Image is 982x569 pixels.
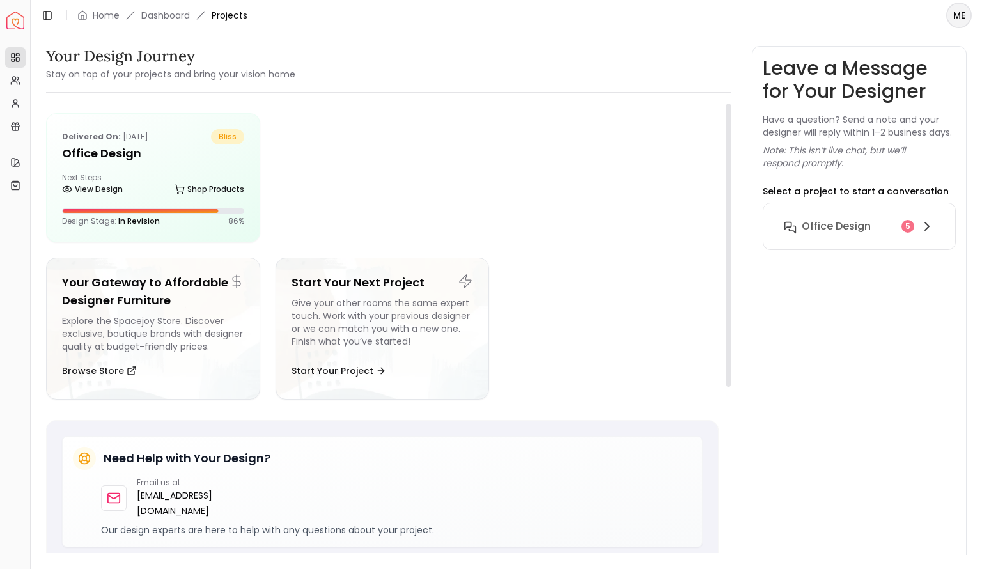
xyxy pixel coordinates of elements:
div: Next Steps: [62,173,244,198]
button: Start Your Project [292,358,386,384]
a: [EMAIL_ADDRESS][DOMAIN_NAME] [137,488,233,518]
a: View Design [62,180,123,198]
a: Home [93,9,120,22]
h5: Your Gateway to Affordable Designer Furniture [62,274,244,309]
p: Our design experts are here to help with any questions about your project. [101,524,692,536]
h5: Need Help with Your Design? [104,449,270,467]
p: Email us at [137,478,233,488]
small: Stay on top of your projects and bring your vision home [46,68,295,81]
div: 5 [901,220,914,233]
span: Projects [212,9,247,22]
button: ME [946,3,972,28]
h5: Office design [62,144,244,162]
button: Browse Store [62,358,137,384]
p: Have a question? Send a note and your designer will reply within 1–2 business days. [763,113,956,139]
span: ME [947,4,970,27]
a: Your Gateway to Affordable Designer FurnitureExplore the Spacejoy Store. Discover exclusive, bout... [46,258,260,400]
h6: Office design [802,219,871,234]
button: Office design5 [774,214,945,239]
a: Dashboard [141,9,190,22]
div: Explore the Spacejoy Store. Discover exclusive, boutique brands with designer quality at budget-f... [62,315,244,353]
a: Spacejoy [6,12,24,29]
p: Select a project to start a conversation [763,185,949,198]
h5: Start Your Next Project [292,274,474,292]
div: Give your other rooms the same expert touch. Work with your previous designer or we can match you... [292,297,474,353]
h3: Your Design Journey [46,46,295,66]
nav: breadcrumb [77,9,247,22]
span: In Revision [118,215,160,226]
span: bliss [211,129,244,144]
p: [DATE] [62,129,148,144]
p: Note: This isn’t live chat, but we’ll respond promptly. [763,144,956,169]
b: Delivered on: [62,131,121,142]
p: Design Stage: [62,216,160,226]
p: 86 % [228,216,244,226]
a: Shop Products [175,180,244,198]
h3: Leave a Message for Your Designer [763,57,956,103]
a: Start Your Next ProjectGive your other rooms the same expert touch. Work with your previous desig... [276,258,490,400]
img: Spacejoy Logo [6,12,24,29]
